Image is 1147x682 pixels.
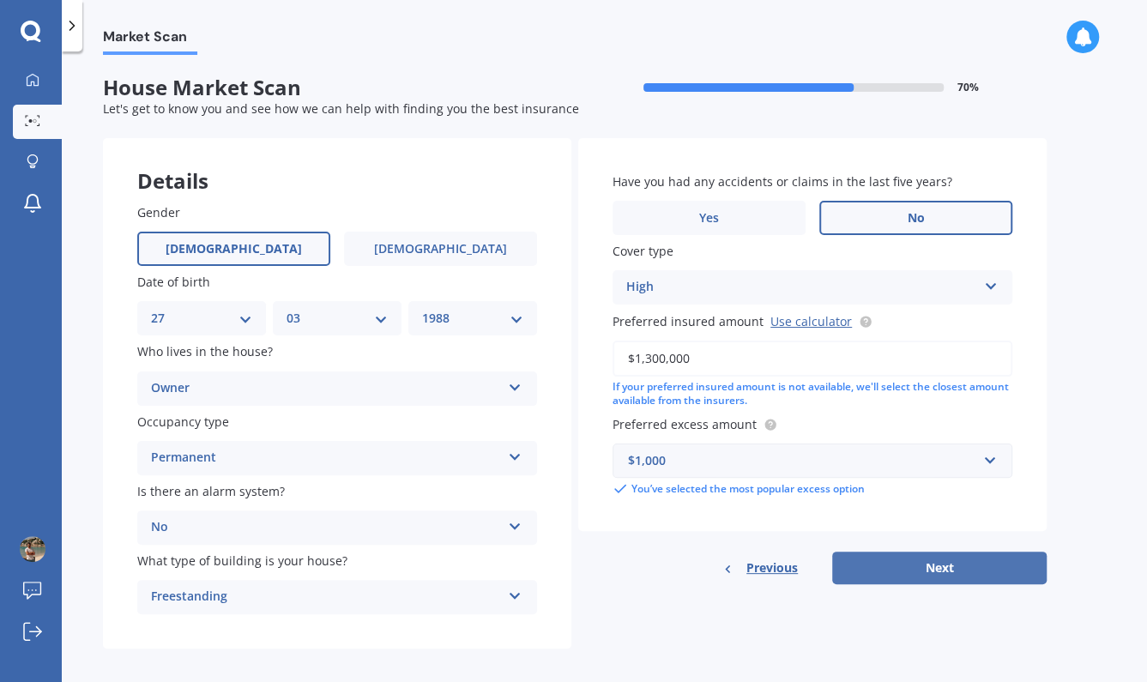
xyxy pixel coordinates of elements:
[374,242,507,257] span: [DEMOGRAPHIC_DATA]
[166,242,302,257] span: [DEMOGRAPHIC_DATA]
[137,413,229,430] span: Occupancy type
[626,277,976,298] div: High
[908,211,925,226] span: No
[613,243,673,259] span: Cover type
[151,587,501,607] div: Freestanding
[832,552,1047,584] button: Next
[151,517,501,538] div: No
[103,138,571,190] div: Details
[699,211,719,226] span: Yes
[103,75,575,100] span: House Market Scan
[137,204,180,220] span: Gender
[613,481,1012,497] div: You’ve selected the most popular excess option
[137,552,347,569] span: What type of building is your house?
[613,341,1012,377] input: Enter amount
[103,100,579,117] span: Let's get to know you and see how we can help with finding you the best insurance
[151,448,501,468] div: Permanent
[151,378,501,399] div: Owner
[613,173,952,190] span: Have you had any accidents or claims in the last five years?
[957,81,979,94] span: 70 %
[137,483,285,499] span: Is there an alarm system?
[137,274,210,290] span: Date of birth
[137,344,273,360] span: Who lives in the house?
[746,555,798,581] span: Previous
[613,380,1012,409] div: If your preferred insured amount is not available, we'll select the closest amount available from...
[613,416,757,432] span: Preferred excess amount
[613,313,764,329] span: Preferred insured amount
[628,451,976,470] div: $1,000
[770,313,852,329] a: Use calculator
[103,28,197,51] span: Market Scan
[20,536,45,562] img: ACg8ocI1UywfFs4OR9ui7Ka_j_pM1JBgU7CRqAVRe5gIeKFUDkJ0Meo=s96-c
